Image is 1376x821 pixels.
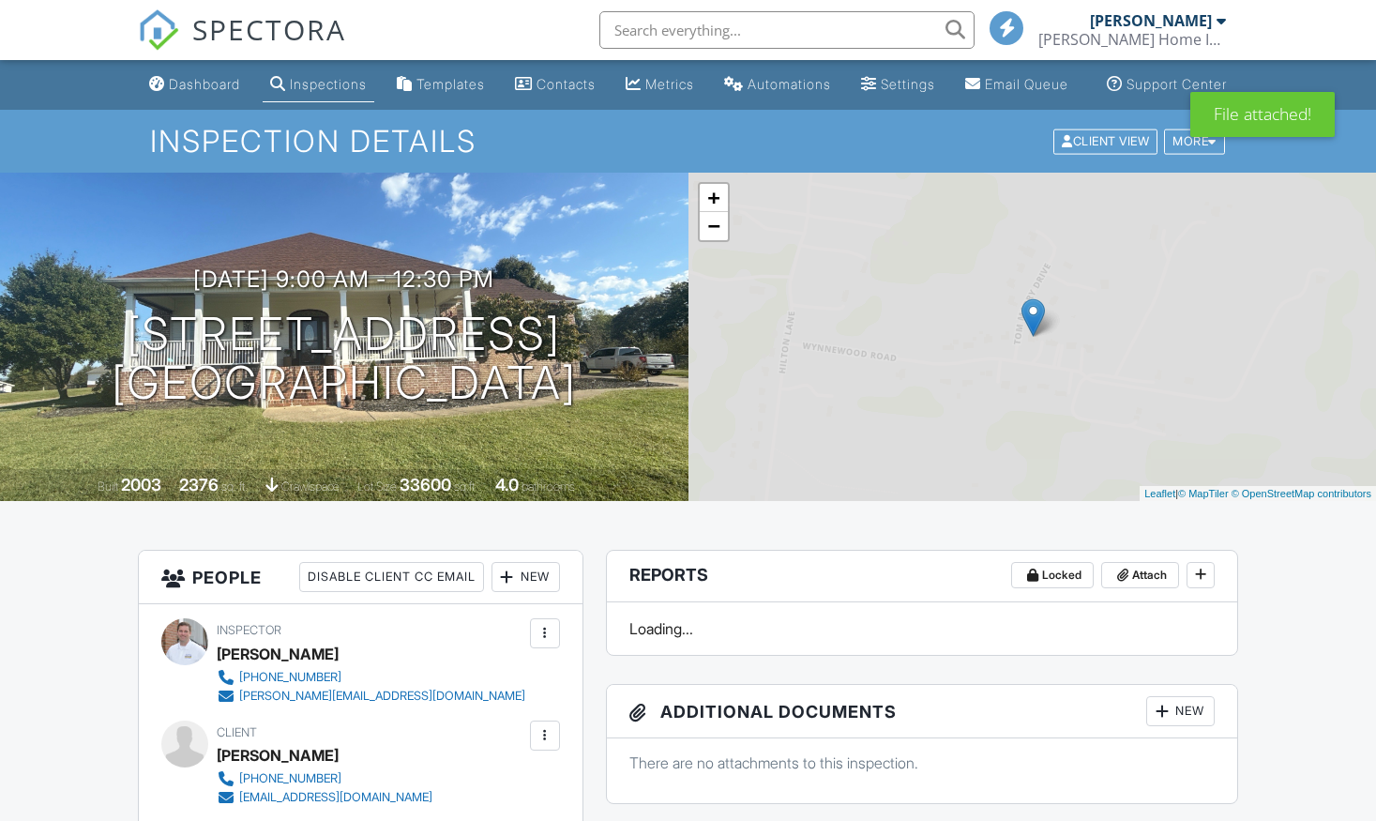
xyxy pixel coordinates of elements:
a: Client View [1051,133,1162,147]
div: Email Queue [985,76,1068,92]
div: Templates [416,76,485,92]
div: Metrics [645,76,694,92]
a: [PHONE_NUMBER] [217,769,432,788]
div: 4.0 [495,475,519,494]
div: [PERSON_NAME] [1090,11,1212,30]
a: Support Center [1099,68,1234,102]
a: Email Queue [958,68,1076,102]
div: Hamilton Home Inspections of Middle Tennessee [1038,30,1226,49]
a: Metrics [618,68,702,102]
span: SPECTORA [192,9,346,49]
img: The Best Home Inspection Software - Spectora [138,9,179,51]
span: sq. ft. [221,479,248,494]
div: [PHONE_NUMBER] [239,670,341,685]
h3: Additional Documents [607,685,1238,738]
p: There are no attachments to this inspection. [629,753,1216,773]
div: Disable Client CC Email [299,562,484,592]
div: [PERSON_NAME] [217,640,339,668]
span: sq.ft. [454,479,477,494]
div: Dashboard [169,76,240,92]
span: Lot Size [357,479,397,494]
a: SPECTORA [138,25,346,65]
div: New [1146,696,1215,726]
h1: Inspection Details [150,125,1227,158]
div: 2376 [179,475,219,494]
span: Built [98,479,118,494]
div: Settings [881,76,935,92]
span: Inspector [217,623,281,637]
h3: People [139,551,582,604]
a: Zoom out [700,212,728,240]
div: New [491,562,560,592]
div: File attached! [1190,92,1335,137]
a: Leaflet [1144,488,1175,499]
h3: [DATE] 9:00 am - 12:30 pm [193,266,494,292]
span: Client [217,725,257,739]
div: Support Center [1127,76,1227,92]
a: Automations (Basic) [717,68,839,102]
a: [EMAIL_ADDRESS][DOMAIN_NAME] [217,788,432,807]
div: | [1140,486,1376,502]
div: 2003 [121,475,161,494]
a: [PERSON_NAME][EMAIL_ADDRESS][DOMAIN_NAME] [217,687,525,706]
a: Templates [389,68,492,102]
div: More [1164,129,1225,154]
div: Inspections [290,76,367,92]
span: crawlspace [281,479,340,494]
div: [PHONE_NUMBER] [239,771,341,786]
a: Inspections [263,68,374,102]
a: [PHONE_NUMBER] [217,668,525,687]
input: Search everything... [599,11,975,49]
a: Dashboard [142,68,248,102]
div: Automations [748,76,831,92]
a: © MapTiler [1178,488,1229,499]
div: Client View [1053,129,1157,154]
a: Zoom in [700,184,728,212]
a: Contacts [507,68,603,102]
span: bathrooms [522,479,575,494]
div: 33600 [400,475,451,494]
div: Contacts [537,76,596,92]
a: © OpenStreetMap contributors [1232,488,1371,499]
div: [EMAIL_ADDRESS][DOMAIN_NAME] [239,790,432,805]
div: [PERSON_NAME] [217,741,339,769]
div: [PERSON_NAME][EMAIL_ADDRESS][DOMAIN_NAME] [239,689,525,704]
a: Settings [854,68,943,102]
h1: [STREET_ADDRESS] [GEOGRAPHIC_DATA] [112,310,577,409]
